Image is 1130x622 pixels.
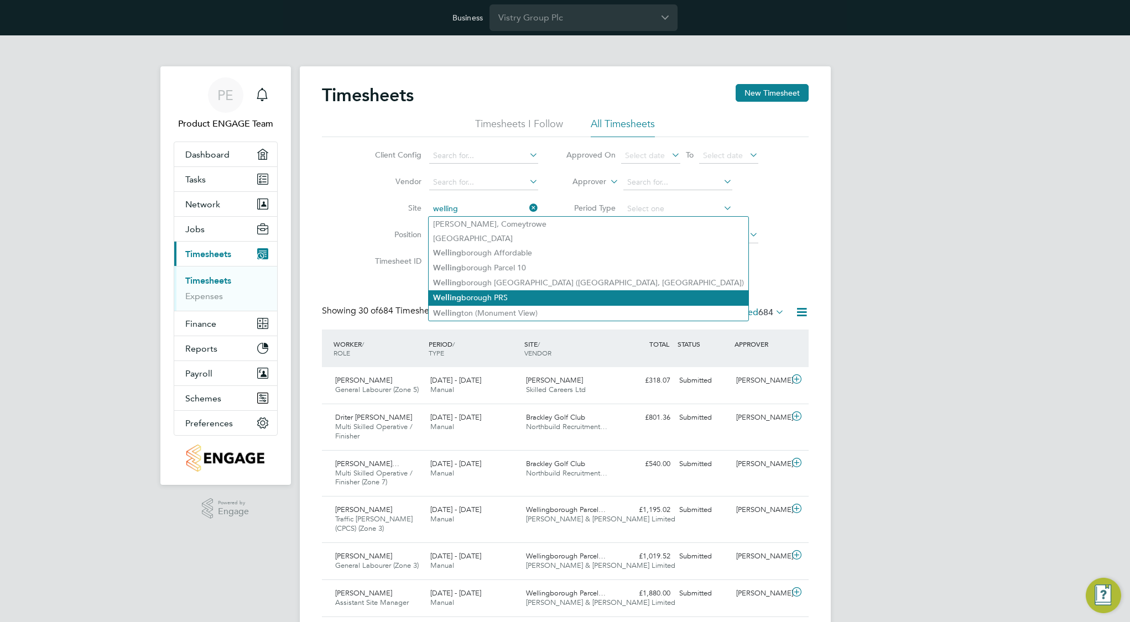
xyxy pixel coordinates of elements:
a: Timesheets [185,275,231,286]
span: VENDOR [524,348,551,357]
div: Submitted [675,372,732,390]
li: All Timesheets [591,117,655,137]
div: APPROVER [732,334,789,354]
div: [PERSON_NAME] [732,501,789,519]
span: Schemes [185,393,221,404]
button: Schemes [174,386,277,410]
span: General Labourer (Zone 5) [335,385,419,394]
span: [PERSON_NAME] & [PERSON_NAME] Limited [526,514,675,524]
b: Welling [433,293,461,302]
div: Submitted [675,547,732,566]
span: [DATE] - [DATE] [430,588,481,598]
li: [PERSON_NAME], Comeytrowe [429,217,748,231]
a: Powered byEngage [202,498,249,519]
li: borough PRS [429,290,748,305]
div: SITE [522,334,617,363]
div: [PERSON_NAME] [732,584,789,603]
span: [DATE] - [DATE] [430,459,481,468]
b: Welling [433,263,461,273]
span: Wellingborough Parcel… [526,588,606,598]
span: Assistant Site Manager [335,598,409,607]
span: Driter [PERSON_NAME] [335,412,412,422]
li: [GEOGRAPHIC_DATA] [429,231,748,245]
span: Powered by [218,498,249,508]
span: [DATE] - [DATE] [430,505,481,514]
span: Brackley Golf Club [526,459,585,468]
label: Approver [556,176,606,187]
button: New Timesheet [736,84,809,102]
input: Search for... [429,175,538,190]
input: Select one [623,201,732,217]
label: Business [452,13,483,23]
button: Reports [174,336,277,360]
div: PERIOD [426,334,522,363]
span: Multi Skilled Operative / Finisher [335,422,413,441]
span: / [362,339,364,348]
span: [PERSON_NAME] & [PERSON_NAME] Limited [526,598,675,607]
span: Northbuild Recruitment… [526,468,607,478]
span: [PERSON_NAME] [526,375,583,385]
label: Period Type [566,203,616,213]
div: £1,880.00 [617,584,675,603]
div: Submitted [675,409,732,427]
span: To [683,148,697,162]
label: Timesheet ID [372,256,421,266]
nav: Main navigation [160,66,291,485]
li: ton (Monument View) [429,306,748,321]
span: Manual [430,514,454,524]
div: £318.07 [617,372,675,390]
img: countryside-properties-logo-retina.png [186,445,264,472]
span: Jobs [185,224,205,234]
span: Dashboard [185,149,230,160]
b: Welling [433,309,461,318]
label: Submitted [716,307,784,318]
span: Wellingborough Parcel… [526,505,606,514]
span: Product ENGAGE Team [174,117,278,130]
span: Brackley Golf Club [526,412,585,422]
span: Multi Skilled Operative / Finisher (Zone 7) [335,468,413,487]
span: 684 [758,307,773,318]
li: Timesheets I Follow [475,117,563,137]
span: Preferences [185,418,233,428]
div: WORKER [331,334,426,363]
div: [PERSON_NAME] [732,409,789,427]
label: Site [372,203,421,213]
span: 30 of [358,305,378,316]
span: General Labourer (Zone 3) [335,561,419,570]
span: [PERSON_NAME] [335,551,392,561]
span: / [452,339,455,348]
a: Expenses [185,291,223,301]
h2: Timesheets [322,84,414,106]
span: Northbuild Recruitment… [526,422,607,431]
button: Finance [174,311,277,336]
span: ROLE [334,348,350,357]
div: Timesheets [174,266,277,311]
span: Engage [218,507,249,516]
span: Manual [430,422,454,431]
span: Tasks [185,174,206,185]
span: 684 Timesheets [358,305,441,316]
span: Timesheets [185,249,231,259]
span: [PERSON_NAME]… [335,459,399,468]
span: Reports [185,343,217,354]
a: Go to home page [174,445,278,472]
b: Welling [433,248,461,258]
div: Submitted [675,501,732,519]
b: Welling [433,278,461,288]
li: borough Parcel 10 [429,260,748,275]
input: Search for... [623,175,732,190]
label: Position [372,229,421,239]
div: £540.00 [617,455,675,473]
div: STATUS [675,334,732,354]
div: £1,195.02 [617,501,675,519]
div: [PERSON_NAME] [732,455,789,473]
span: PE [217,88,233,102]
span: Manual [430,598,454,607]
li: borough Affordable [429,245,748,260]
span: Select date [703,150,743,160]
button: Network [174,192,277,216]
span: [DATE] - [DATE] [430,551,481,561]
div: [PERSON_NAME] [732,372,789,390]
a: Dashboard [174,142,277,166]
label: Vendor [372,176,421,186]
